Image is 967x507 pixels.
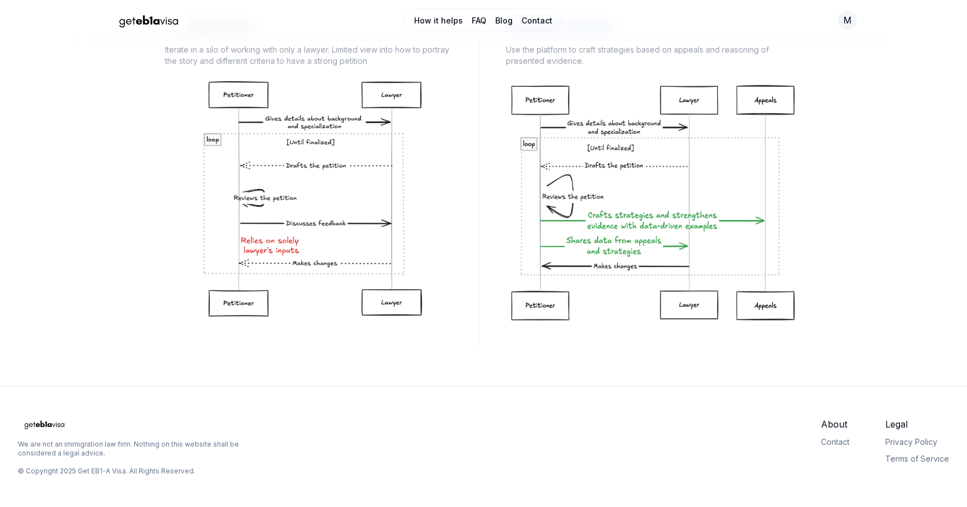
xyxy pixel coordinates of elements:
[194,76,433,327] img: existing_petitioner_workflow.png
[885,454,949,463] a: Terms of Service
[885,417,949,431] span: Legal
[506,76,802,327] img: new_appeals_workflow.png
[821,437,849,447] a: Contact
[18,417,251,431] a: Home Page
[495,15,513,26] a: Blog
[821,417,849,431] span: About
[837,10,857,30] button: Open your profile menu
[472,15,486,26] a: FAQ
[885,437,937,447] a: Privacy Policy
[522,15,552,26] a: Contact
[843,13,852,27] span: m
[165,35,461,76] p: Iterate in a silo of working with only a lawyer. Limited view into how to portray the story and d...
[18,417,71,431] img: geteb1avisa logo
[110,11,359,30] a: Home Page
[405,8,562,32] nav: Main
[18,440,251,458] p: We are not an immigration law firm. Nothing on this website shall be considered a legal advice.
[414,15,463,26] a: How it helps
[506,35,802,76] p: Use the platform to craft strategies based on appeals and reasoning of presented evidence.
[18,467,195,476] p: © Copyright 2025 Get EB1-A Visa. All Rights Reserved.
[110,11,188,30] img: geteb1avisa logo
